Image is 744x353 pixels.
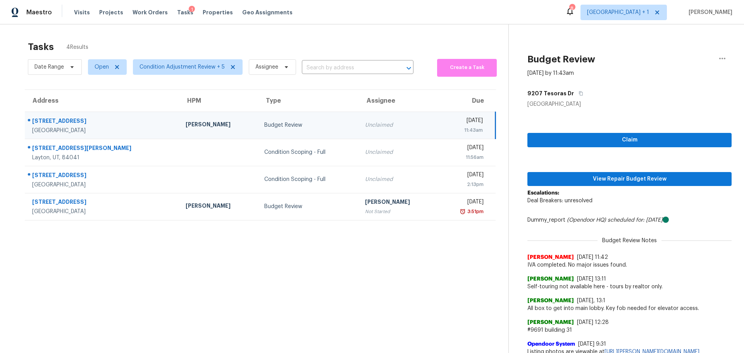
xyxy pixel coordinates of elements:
div: [PERSON_NAME] [186,202,252,212]
div: Condition Scoping - Full [264,176,353,183]
span: Deal Breakers: unresolved [527,198,592,203]
span: Visits [74,9,90,16]
span: Projects [99,9,123,16]
b: Escalations: [527,190,559,196]
span: Maestro [26,9,52,16]
img: Overdue Alarm Icon [460,208,466,215]
span: #9691 building 31 [527,326,732,334]
button: View Repair Budget Review [527,172,732,186]
span: Geo Assignments [242,9,293,16]
span: Budget Review Notes [598,237,661,245]
div: [DATE] by 11:43am [527,69,574,77]
div: 3:51pm [466,208,484,215]
div: Unclaimed [365,176,431,183]
div: Budget Review [264,203,353,210]
span: [PERSON_NAME] [527,253,574,261]
span: Self-touring not available here - tours by realtor only. [527,283,732,291]
div: [STREET_ADDRESS] [32,117,173,127]
span: [PERSON_NAME] [685,9,732,16]
span: [DATE] 11:42 [577,255,608,260]
div: [GEOGRAPHIC_DATA] [32,181,173,189]
div: Unclaimed [365,121,431,129]
th: Due [437,90,495,112]
div: [DATE] [444,117,483,126]
span: Open [95,63,109,71]
i: (Opendoor HQ) [567,217,606,223]
div: Layton, UT, 84041 [32,154,173,162]
th: Address [25,90,179,112]
th: Type [258,90,359,112]
h5: 9207 Tesoras Dr [527,90,574,97]
input: Search by address [302,62,392,74]
span: [PERSON_NAME] [527,297,574,305]
span: All box to get into main lobby. Key fob needed for elevator access. [527,305,732,312]
span: Properties [203,9,233,16]
button: Open [403,63,414,74]
span: Work Orders [133,9,168,16]
i: scheduled for: [DATE] [608,217,663,223]
div: [GEOGRAPHIC_DATA] [32,127,173,134]
span: 4 Results [66,43,88,51]
span: [GEOGRAPHIC_DATA] + 1 [587,9,649,16]
span: Assignee [255,63,278,71]
div: 8 [569,5,575,12]
th: Assignee [359,90,437,112]
div: 1 [189,6,195,14]
h2: Tasks [28,43,54,51]
span: IVA completed. No major issues found. [527,261,732,269]
span: [DATE] 13:11 [577,276,606,282]
span: Claim [534,135,725,145]
div: Dummy_report [527,216,732,224]
span: Opendoor System [527,340,575,348]
div: [GEOGRAPHIC_DATA] [527,100,732,108]
div: [STREET_ADDRESS][PERSON_NAME] [32,144,173,154]
div: Condition Scoping - Full [264,148,353,156]
span: View Repair Budget Review [534,174,725,184]
div: [STREET_ADDRESS] [32,171,173,181]
div: Not Started [365,208,431,215]
div: [GEOGRAPHIC_DATA] [32,208,173,215]
button: Copy Address [574,86,584,100]
h2: Budget Review [527,55,595,63]
span: Condition Adjustment Review + 5 [139,63,225,71]
div: [DATE] [444,144,483,153]
div: [STREET_ADDRESS] [32,198,173,208]
button: Claim [527,133,732,147]
div: Unclaimed [365,148,431,156]
span: [PERSON_NAME] [527,275,574,283]
button: Create a Task [437,59,497,77]
div: [PERSON_NAME] [186,121,252,130]
span: Create a Task [441,63,493,72]
span: [PERSON_NAME] [527,319,574,326]
div: [DATE] [444,171,483,181]
div: Budget Review [264,121,353,129]
div: 11:43am [444,126,483,134]
div: [DATE] [444,198,483,208]
span: Date Range [34,63,64,71]
span: [DATE], 13:1 [577,298,605,303]
div: 2:13pm [444,181,483,188]
div: [PERSON_NAME] [365,198,431,208]
th: HPM [179,90,258,112]
div: 11:56am [444,153,483,161]
span: Tasks [177,10,193,15]
span: [DATE] 12:28 [577,320,609,325]
span: [DATE] 9:31 [578,341,606,347]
